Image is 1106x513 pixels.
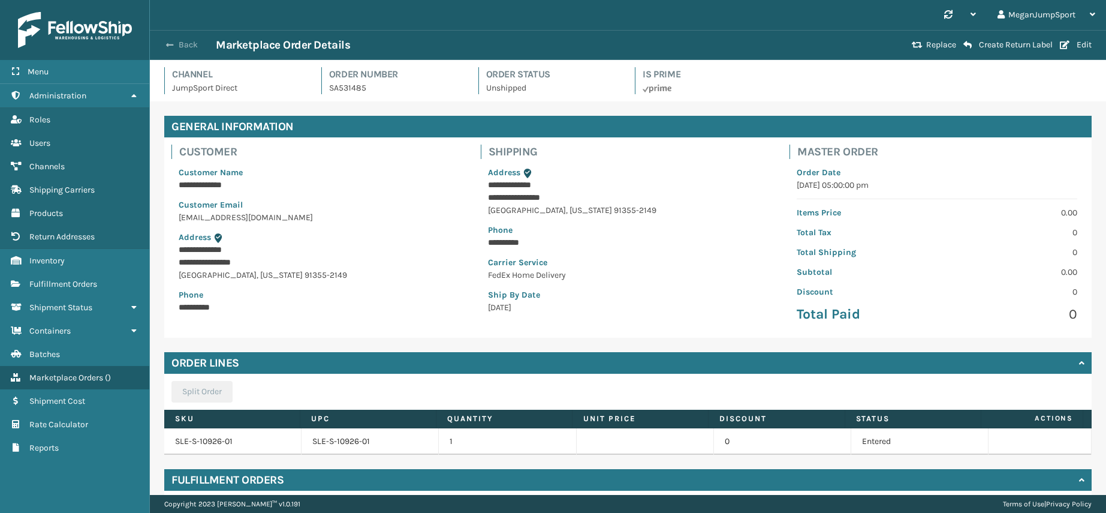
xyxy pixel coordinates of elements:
[797,179,1077,191] p: [DATE] 05:00:00 pm
[164,495,300,513] p: Copyright 2023 [PERSON_NAME]™ v 1.0.191
[1056,40,1095,50] button: Edit
[164,116,1092,137] h4: General Information
[329,67,464,82] h4: Order Number
[719,413,833,424] label: Discount
[29,208,63,218] span: Products
[179,232,211,242] span: Address
[29,373,103,383] span: Marketplace Orders
[29,443,59,453] span: Reports
[488,224,769,236] p: Phone
[797,246,930,259] p: Total Shipping
[172,67,307,82] h4: Channel
[944,246,1077,259] p: 0
[797,145,1084,159] h4: Master Order
[797,226,930,239] p: Total Tax
[175,436,233,446] a: SLE-S-10926-01
[172,82,307,94] p: JumpSport Direct
[29,91,86,101] span: Administration
[179,211,459,224] p: [EMAIL_ADDRESS][DOMAIN_NAME]
[583,413,697,424] label: Unit Price
[1003,495,1092,513] div: |
[179,199,459,211] p: Customer Email
[714,428,851,455] td: 0
[643,67,777,82] h4: Is Prime
[489,145,776,159] h4: Shipping
[488,269,769,281] p: FedEx Home Delivery
[797,166,1077,179] p: Order Date
[944,266,1077,278] p: 0.00
[179,166,459,179] p: Customer Name
[171,381,233,403] button: Split Order
[944,286,1077,298] p: 0
[311,413,425,424] label: UPC
[29,185,95,195] span: Shipping Carriers
[18,12,132,48] img: logo
[797,206,930,219] p: Items Price
[486,67,621,82] h4: Order Status
[179,289,459,301] p: Phone
[216,38,350,52] h3: Marketplace Order Details
[851,428,989,455] td: Entered
[797,266,930,278] p: Subtotal
[1046,500,1092,508] a: Privacy Policy
[179,269,459,281] p: [GEOGRAPHIC_DATA] , [US_STATE] 91355-2149
[29,302,92,313] span: Shipment Status
[1060,41,1069,49] i: Edit
[29,279,97,289] span: Fulfillment Orders
[105,373,111,383] span: ( )
[175,413,289,424] label: SKU
[29,326,71,336] span: Containers
[944,305,1077,323] p: 0
[29,256,65,266] span: Inventory
[29,115,50,125] span: Roles
[29,396,85,406] span: Shipment Cost
[329,82,464,94] p: SA531485
[486,82,621,94] p: Unshipped
[161,40,216,50] button: Back
[488,256,769,269] p: Carrier Service
[944,226,1077,239] p: 0
[908,40,960,50] button: Replace
[1003,500,1044,508] a: Terms of Use
[944,206,1077,219] p: 0.00
[856,413,970,424] label: Status
[29,161,65,172] span: Channels
[985,409,1080,428] span: Actions
[171,356,239,370] h4: Order Lines
[963,40,972,50] i: Create Return Label
[488,301,769,314] p: [DATE]
[29,232,95,242] span: Return Addresses
[439,428,576,455] td: 1
[302,428,439,455] td: SLE-S-10926-01
[960,40,1056,50] button: Create Return Label
[28,67,49,77] span: Menu
[447,413,561,424] label: Quantity
[797,305,930,323] p: Total Paid
[488,289,769,301] p: Ship By Date
[488,204,769,217] p: [GEOGRAPHIC_DATA] , [US_STATE] 91355-2149
[797,286,930,298] p: Discount
[29,419,88,430] span: Rate Calculator
[171,473,284,487] h4: Fulfillment Orders
[29,138,50,148] span: Users
[29,349,60,359] span: Batches
[912,41,923,49] i: Replace
[179,145,466,159] h4: Customer
[488,167,520,178] span: Address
